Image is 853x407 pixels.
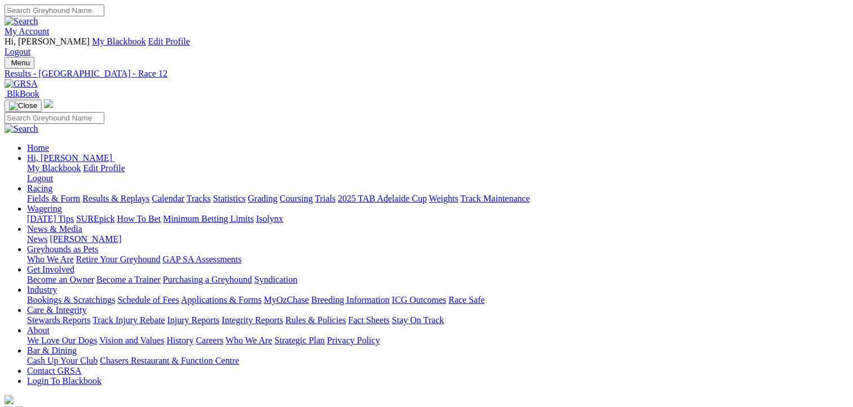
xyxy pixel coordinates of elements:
a: About [27,325,50,335]
a: SUREpick [76,214,114,223]
a: Results - [GEOGRAPHIC_DATA] - Race 12 [5,69,848,79]
a: Chasers Restaurant & Function Centre [100,356,239,365]
a: Wagering [27,204,62,213]
div: My Account [5,37,848,57]
a: History [166,336,193,345]
a: Track Injury Rebate [92,315,165,325]
a: Greyhounds as Pets [27,244,98,254]
a: Results & Replays [82,194,149,203]
img: Search [5,16,38,26]
a: Coursing [280,194,313,203]
a: Stewards Reports [27,315,90,325]
input: Search [5,112,104,124]
a: Vision and Values [99,336,164,345]
a: Become an Owner [27,275,94,284]
div: News & Media [27,234,848,244]
a: Integrity Reports [222,315,283,325]
a: Edit Profile [148,37,190,46]
a: Injury Reports [167,315,219,325]
a: Statistics [213,194,246,203]
div: Hi, [PERSON_NAME] [27,163,848,184]
div: Get Involved [27,275,848,285]
a: Logout [5,47,30,56]
a: Weights [429,194,458,203]
a: 2025 TAB Adelaide Cup [338,194,427,203]
div: Care & Integrity [27,315,848,325]
a: Fields & Form [27,194,80,203]
a: Schedule of Fees [117,295,179,305]
a: Care & Integrity [27,305,87,315]
a: Cash Up Your Club [27,356,98,365]
span: Menu [11,59,30,67]
a: Racing [27,184,52,193]
div: Bar & Dining [27,356,848,366]
a: Hi, [PERSON_NAME] [27,153,114,163]
a: Who We Are [27,254,74,264]
div: Racing [27,194,848,204]
a: Calendar [152,194,184,203]
a: Minimum Betting Limits [163,214,254,223]
a: Breeding Information [311,295,390,305]
a: Syndication [254,275,297,284]
a: News & Media [27,224,82,234]
a: Login To Blackbook [27,376,101,386]
a: Industry [27,285,57,294]
a: [PERSON_NAME] [50,234,121,244]
a: Privacy Policy [327,336,380,345]
a: My Blackbook [27,163,81,173]
a: My Blackbook [92,37,146,46]
a: How To Bet [117,214,161,223]
a: News [27,234,47,244]
a: Become a Trainer [96,275,161,284]
button: Toggle navigation [5,100,42,112]
a: [DATE] Tips [27,214,74,223]
img: logo-grsa-white.png [44,99,53,108]
a: Home [27,143,49,153]
div: About [27,336,848,346]
a: Purchasing a Greyhound [163,275,252,284]
div: Wagering [27,214,848,224]
a: Logout [27,173,53,183]
a: ICG Outcomes [392,295,446,305]
img: GRSA [5,79,38,89]
a: Retire Your Greyhound [76,254,161,264]
div: Greyhounds as Pets [27,254,848,265]
a: Fact Sheets [348,315,390,325]
a: Get Involved [27,265,74,274]
img: logo-grsa-white.png [5,395,14,404]
a: Tracks [187,194,211,203]
a: Isolynx [256,214,283,223]
img: Close [9,101,37,110]
a: Bookings & Scratchings [27,295,115,305]
img: Search [5,124,38,134]
a: Stay On Track [392,315,444,325]
input: Search [5,5,104,16]
a: Rules & Policies [285,315,346,325]
span: BlkBook [7,89,39,99]
button: Toggle navigation [5,57,34,69]
a: Grading [248,194,277,203]
span: Hi, [PERSON_NAME] [27,153,112,163]
a: Who We Are [226,336,272,345]
a: Race Safe [448,295,484,305]
a: Track Maintenance [461,194,530,203]
a: Bar & Dining [27,346,77,355]
a: MyOzChase [264,295,309,305]
a: GAP SA Assessments [163,254,242,264]
a: BlkBook [5,89,39,99]
a: My Account [5,26,50,36]
a: Applications & Forms [181,295,262,305]
span: Hi, [PERSON_NAME] [5,37,90,46]
div: Industry [27,295,848,305]
a: Contact GRSA [27,366,81,375]
a: Trials [315,194,335,203]
a: Strategic Plan [275,336,325,345]
a: Edit Profile [83,163,125,173]
a: Careers [196,336,223,345]
a: We Love Our Dogs [27,336,97,345]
